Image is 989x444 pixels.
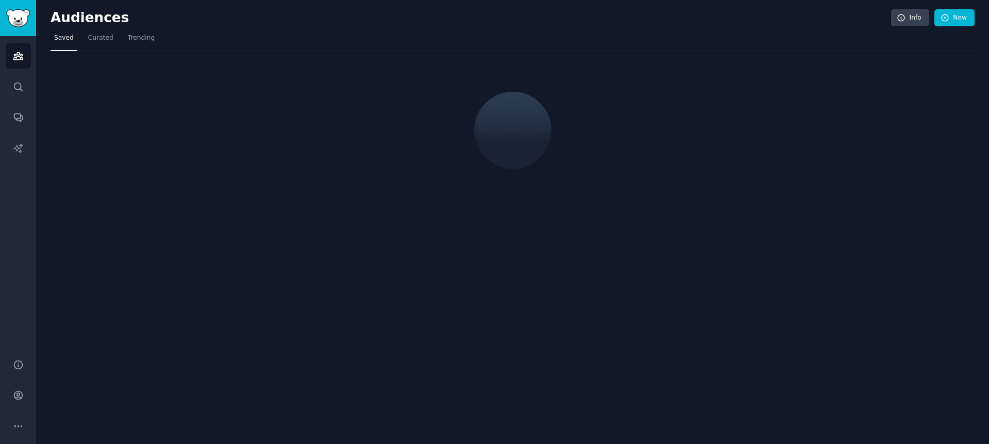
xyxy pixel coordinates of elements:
[934,9,975,27] a: New
[88,34,113,43] span: Curated
[891,9,929,27] a: Info
[54,34,74,43] span: Saved
[85,30,117,51] a: Curated
[51,30,77,51] a: Saved
[6,9,30,27] img: GummySearch logo
[128,34,155,43] span: Trending
[51,10,891,26] h2: Audiences
[124,30,158,51] a: Trending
